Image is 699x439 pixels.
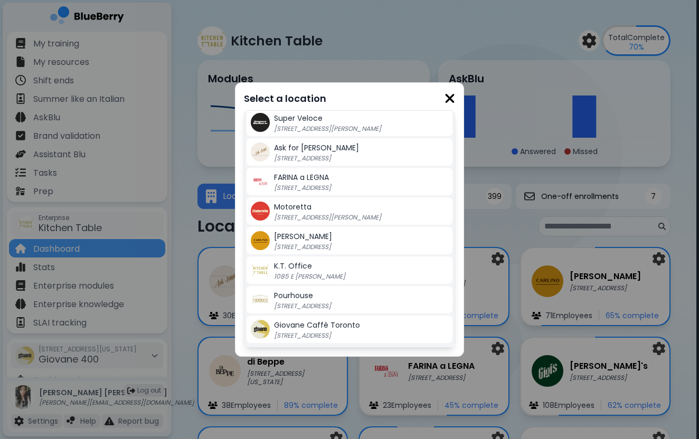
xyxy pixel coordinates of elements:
[251,290,270,309] img: company thumbnail
[251,172,270,191] img: company thumbnail
[274,172,329,183] span: FARINA a LEGNA
[274,231,332,242] span: [PERSON_NAME]
[274,243,406,251] p: [STREET_ADDRESS]
[274,272,406,281] p: 1085 E [PERSON_NAME]
[274,261,312,271] span: K.T. Office
[274,142,359,153] span: Ask for [PERSON_NAME]
[445,91,455,106] img: close icon
[251,142,270,161] img: company thumbnail
[274,320,360,330] span: Giovane Caffè Toronto
[274,202,311,212] span: Motoretta
[274,302,406,310] p: [STREET_ADDRESS]
[251,261,270,280] img: company thumbnail
[274,125,406,133] p: [STREET_ADDRESS][PERSON_NAME]
[274,154,406,163] p: [STREET_ADDRESS]
[274,184,406,192] p: [STREET_ADDRESS]
[244,91,455,106] p: Select a location
[251,113,270,132] img: company thumbnail
[274,113,323,123] span: Super Veloce
[274,213,406,222] p: [STREET_ADDRESS][PERSON_NAME]
[251,202,270,221] img: company thumbnail
[274,331,406,340] p: [STREET_ADDRESS]
[274,290,313,301] span: Pourhouse
[251,231,270,250] img: company thumbnail
[251,320,270,339] img: company thumbnail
